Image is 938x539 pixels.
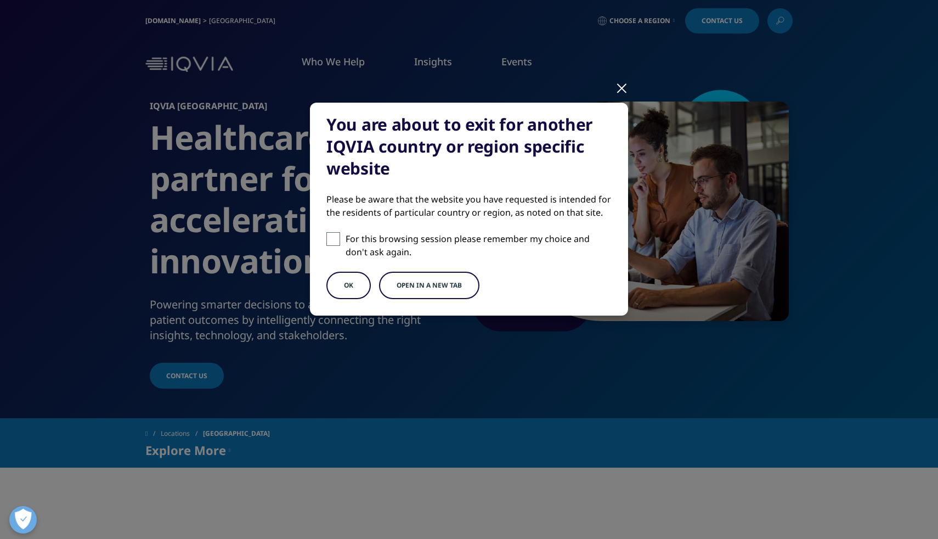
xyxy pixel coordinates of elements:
[379,272,479,299] button: Open in a new tab
[326,114,612,179] div: You are about to exit for another IQVIA country or region specific website
[326,272,371,299] button: OK
[346,232,612,259] p: For this browsing session please remember my choice and don't ask again.
[9,506,37,534] button: Open Preferences
[326,193,612,219] div: Please be aware that the website you have requested is intended for the residents of particular c...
